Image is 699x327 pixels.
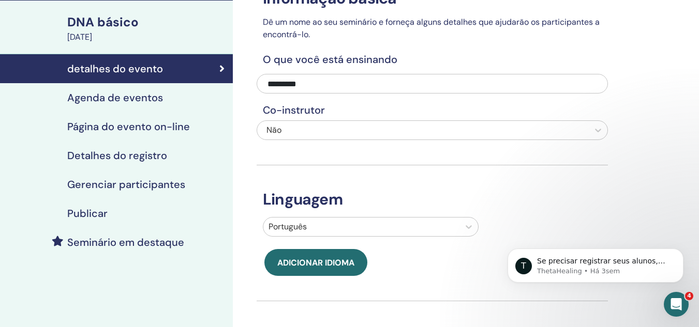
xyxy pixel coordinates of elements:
font: Não [266,124,281,135]
font: Linguagem [263,189,343,209]
font: 4 [687,292,691,299]
font: ThetaHealing • Há 3sem [45,40,128,48]
font: Adicionar idioma [277,257,354,268]
font: Seminário em destaque [67,236,184,249]
a: DNA básico[DATE] [61,13,233,43]
font: Se precisar registrar seus alunos, envie-nos os nomes, endereços de e-mail e o seminário em que e... [45,30,176,100]
font: Agenda de eventos [67,91,163,104]
font: Co-instrutor [263,103,325,117]
font: DNA básico [67,14,139,30]
font: [DATE] [67,32,92,42]
iframe: Mensagem de notificações de intercomunicação [492,227,699,299]
iframe: Chat ao vivo do Intercom [664,292,689,317]
font: detalhes do evento [67,62,163,75]
button: Adicionar idioma [264,249,367,276]
font: Detalhes do registro [67,149,167,162]
font: Dê um nome ao seu seminário e forneça alguns detalhes que ajudarão os participantes a encontrá-lo. [263,17,600,40]
font: Página do evento on-line [67,120,190,133]
font: Gerenciar participantes [67,178,185,191]
font: Publicar [67,207,108,220]
p: Mensagem do ThetaHealing, enviada Há 3sem [45,40,179,49]
font: O que você está ensinando [263,53,397,66]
